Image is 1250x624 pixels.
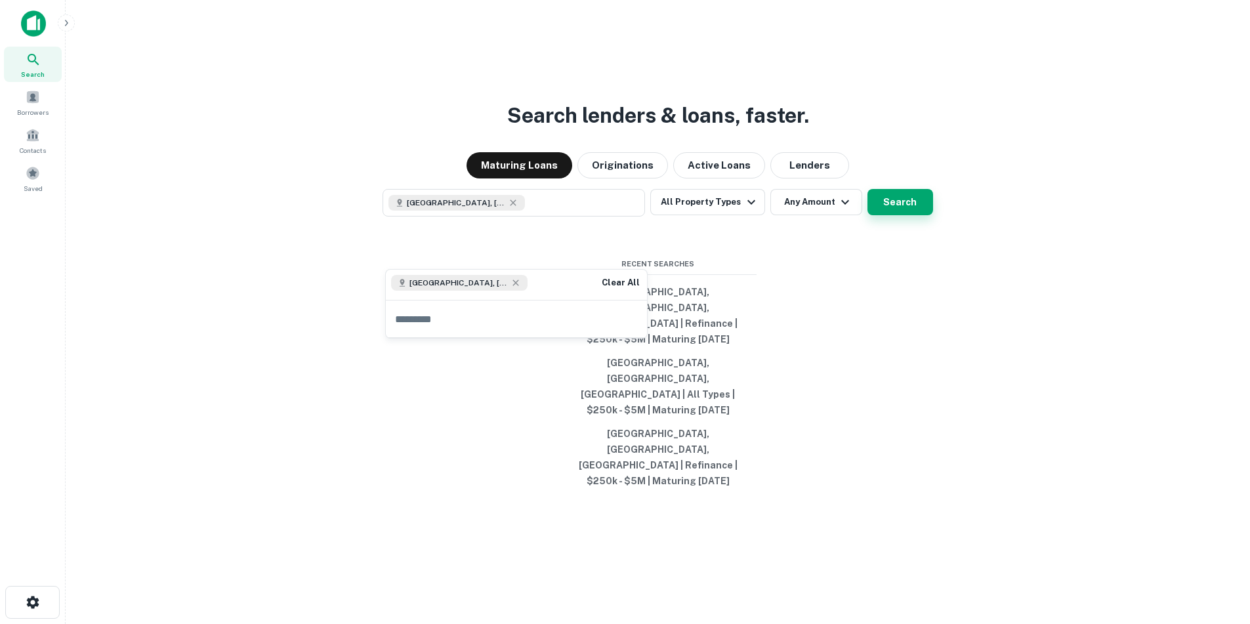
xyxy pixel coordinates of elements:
img: capitalize-icon.png [21,10,46,37]
button: Clear All [600,275,642,291]
iframe: Chat Widget [1184,519,1250,582]
span: [GEOGRAPHIC_DATA], [GEOGRAPHIC_DATA], [GEOGRAPHIC_DATA], [GEOGRAPHIC_DATA] [407,197,505,209]
span: Saved [24,183,43,194]
button: Search [867,189,933,215]
a: Search [4,47,62,82]
button: Maturing Loans [467,152,572,178]
button: Any Amount [770,189,862,215]
a: Saved [4,161,62,196]
span: Borrowers [17,107,49,117]
span: Recent Searches [560,259,757,270]
span: Search [21,69,45,79]
span: Contacts [20,145,46,156]
a: Contacts [4,123,62,158]
button: Lenders [770,152,849,178]
button: [GEOGRAPHIC_DATA], [GEOGRAPHIC_DATA], [GEOGRAPHIC_DATA] | Refinance | $250k - $5M | Maturing [DATE] [560,422,757,493]
button: [GEOGRAPHIC_DATA], [GEOGRAPHIC_DATA], [GEOGRAPHIC_DATA] | All Types | $250k - $5M | Maturing [DATE] [560,351,757,422]
button: All Property Types [650,189,764,215]
span: [GEOGRAPHIC_DATA], [GEOGRAPHIC_DATA], [GEOGRAPHIC_DATA], [GEOGRAPHIC_DATA] [409,277,508,289]
button: Originations [577,152,668,178]
button: [GEOGRAPHIC_DATA], [GEOGRAPHIC_DATA], [GEOGRAPHIC_DATA] | Refinance | $250k - $5M | Maturing [DATE] [560,280,757,351]
h3: Search lenders & loans, faster. [507,100,809,131]
a: Borrowers [4,85,62,120]
button: [GEOGRAPHIC_DATA], [GEOGRAPHIC_DATA], [GEOGRAPHIC_DATA], [GEOGRAPHIC_DATA] [383,189,645,217]
button: Active Loans [673,152,765,178]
